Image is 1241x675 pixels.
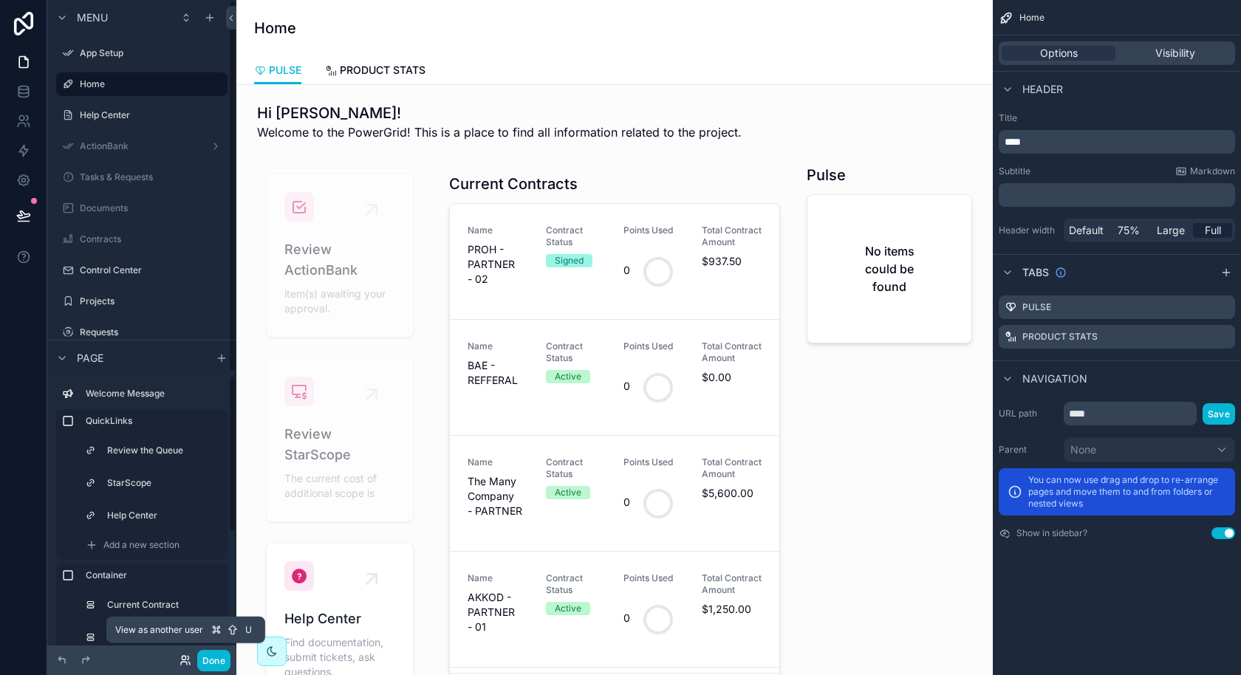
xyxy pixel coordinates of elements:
label: Documents [80,202,225,214]
label: PULSE [1022,301,1051,313]
a: ActionBank [56,134,228,158]
a: PULSE [254,57,301,85]
span: Tabs [1022,265,1049,280]
span: Home [1019,12,1045,24]
a: Help Center [56,103,228,127]
label: Header width [999,225,1058,236]
label: Show in sidebar? [1016,527,1087,539]
a: Projects [56,289,228,313]
label: Requests [80,326,225,338]
span: Default [1069,223,1104,238]
label: Review the Queue [107,445,219,456]
label: Current Contract [107,599,219,611]
label: App Setup [80,47,225,59]
label: Parent [999,444,1058,456]
label: Tasks & Requests [80,171,225,183]
a: Markdown [1175,165,1235,177]
span: 75% [1118,223,1140,238]
span: View as another user [115,624,203,636]
label: Help Center [80,109,225,121]
span: Large [1157,223,1185,238]
a: Contracts [56,227,228,251]
span: Menu [77,10,108,25]
label: Contracts [80,233,225,245]
p: You can now use drag and drop to re-arrange pages and move them to and from folders or nested views [1028,474,1226,510]
span: None [1070,442,1096,457]
div: scrollable content [999,130,1235,154]
a: Tasks & Requests [56,165,228,189]
span: PULSE [269,63,301,78]
a: Requests [56,321,228,344]
button: None [1064,437,1235,462]
a: Home [56,72,228,96]
button: Save [1203,403,1235,425]
button: Done [197,650,230,671]
label: Help Center [107,510,219,521]
span: Visibility [1155,46,1195,61]
span: Navigation [1022,371,1087,386]
label: StarScope [107,477,219,489]
a: PRODUCT STATS [325,57,425,86]
span: Add a new section [103,539,180,551]
label: Home [80,78,219,90]
label: Projects [80,295,225,307]
label: PRODUCT STATS [1022,331,1098,343]
label: Container [86,569,222,581]
a: Documents [56,196,228,220]
span: PRODUCT STATS [340,63,425,78]
span: Options [1040,46,1078,61]
span: Markdown [1190,165,1235,177]
label: URL path [999,408,1058,419]
span: U [243,624,255,636]
a: App Setup [56,41,228,65]
label: QuickLinks [86,415,222,427]
a: Control Center [56,258,228,282]
span: Page [77,351,103,366]
div: scrollable content [999,183,1235,207]
div: scrollable content [47,375,236,645]
label: Welcome Message [86,388,222,400]
h1: Home [254,18,296,38]
label: ActionBank [80,140,204,152]
label: Title [999,112,1235,124]
span: Full [1205,223,1221,238]
span: Header [1022,82,1063,97]
label: Subtitle [999,165,1030,177]
label: Control Center [80,264,225,276]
